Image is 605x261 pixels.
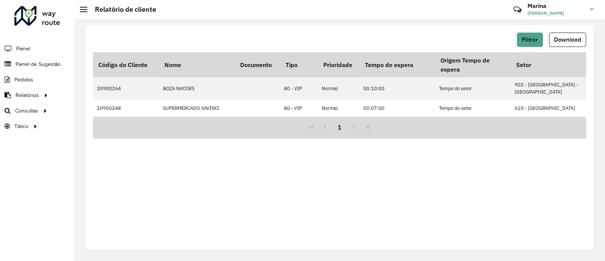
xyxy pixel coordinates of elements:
td: Tempo do setor [435,100,511,117]
td: 80 - VIP [280,77,318,99]
h2: Relatório de cliente [87,5,156,14]
td: 00:10:00 [360,77,435,99]
span: Filtrar [522,36,538,43]
td: SUPERMERCADO SAVISKI [159,100,235,117]
th: Setor [511,52,586,77]
td: 610 - [GEOGRAPHIC_DATA] [511,100,586,117]
td: 20900248 [93,100,159,117]
span: Relatórios [16,91,39,99]
td: 00:07:00 [360,100,435,117]
td: Normal [318,77,360,99]
span: Consultas [15,107,38,115]
td: BOZA NACOES [159,77,235,99]
td: Normal [318,100,360,117]
span: Download [554,36,581,43]
th: Nome [159,52,235,77]
button: Filtrar [517,33,543,47]
th: Prioridade [318,52,360,77]
button: Download [549,33,586,47]
th: Origem Tempo de espera [435,52,511,77]
td: 80 - VIP [280,100,318,117]
th: Código do Cliente [93,52,159,77]
td: 20900264 [93,77,159,99]
h3: Marina [527,2,584,9]
span: Painel de Sugestão [16,60,60,68]
a: Contato Rápido [509,2,526,18]
span: [PERSON_NAME] [527,10,584,17]
span: Pedidos [14,76,33,84]
span: Painel [16,45,30,53]
th: Documento [235,52,280,77]
span: Tático [14,122,28,130]
th: Tempo de espera [360,52,435,77]
button: 1 [332,120,347,135]
td: 902 - [GEOGRAPHIC_DATA] - [GEOGRAPHIC_DATA] [511,77,586,99]
td: Tempo do setor [435,77,511,99]
th: Tipo [280,52,318,77]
